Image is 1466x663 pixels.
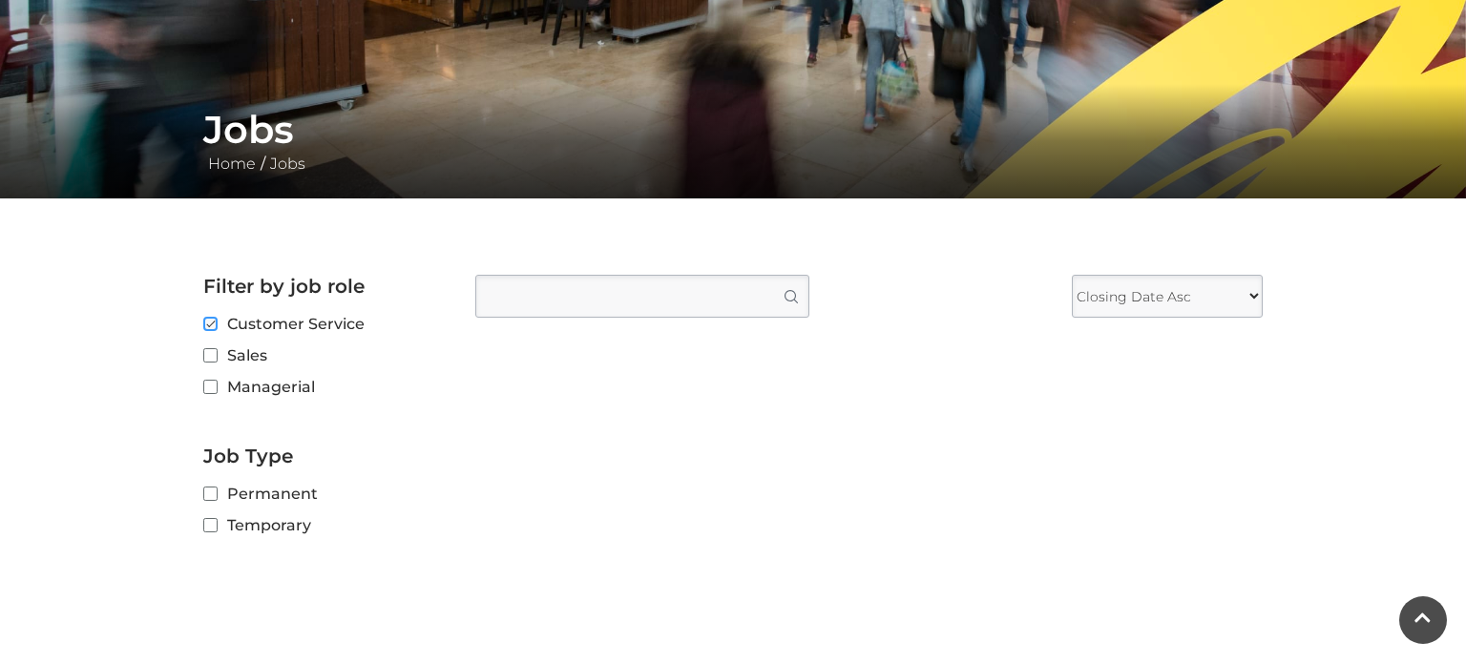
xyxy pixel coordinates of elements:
[203,155,261,173] a: Home
[203,107,1263,153] h1: Jobs
[203,275,447,298] h2: Filter by job role
[265,155,310,173] a: Jobs
[203,343,447,367] label: Sales
[203,445,447,467] h2: Job Type
[189,107,1277,176] div: /
[203,482,447,506] label: Permanent
[203,513,447,537] label: Temporary
[203,375,447,399] label: Managerial
[203,312,447,336] label: Customer Service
